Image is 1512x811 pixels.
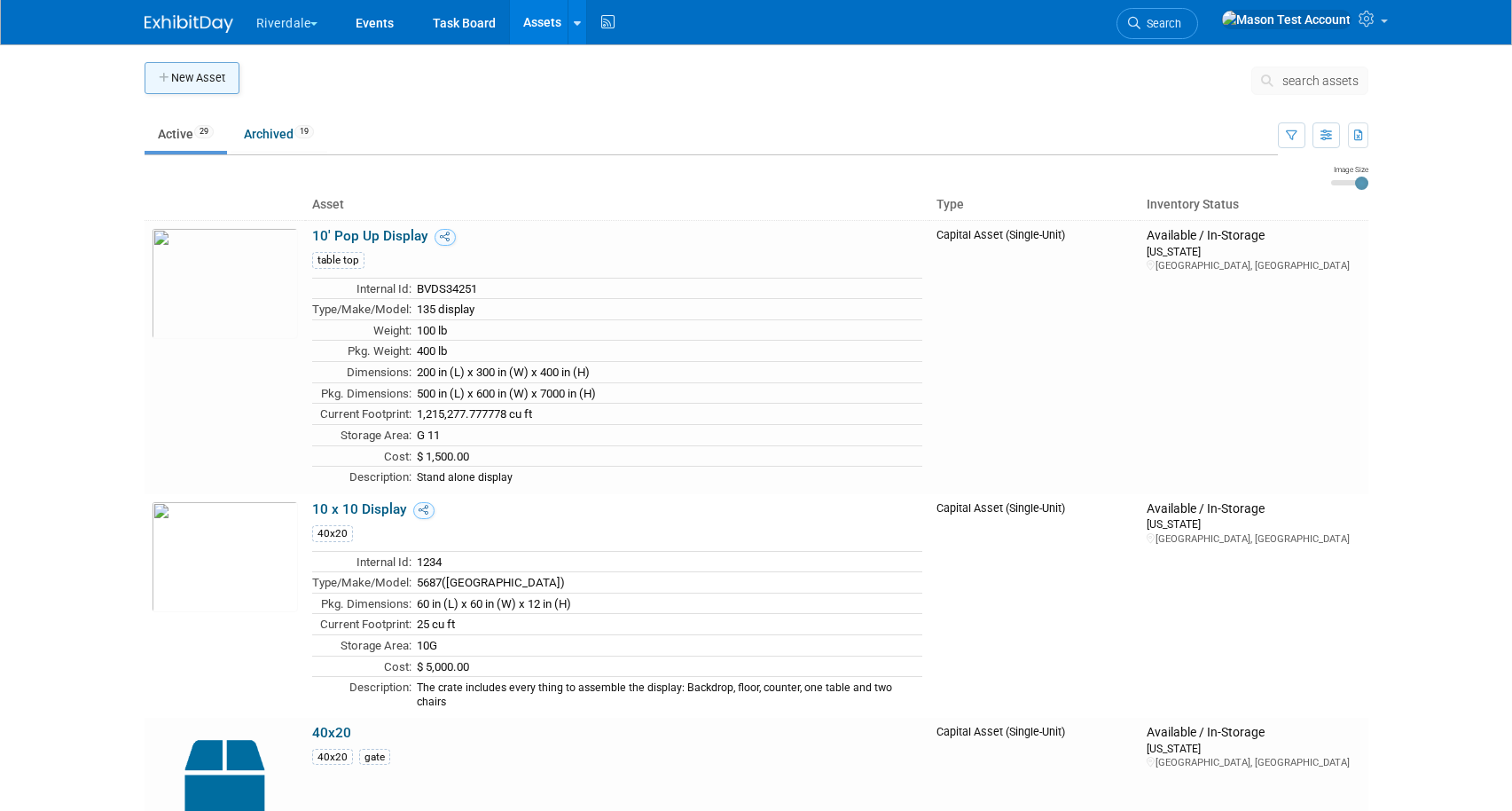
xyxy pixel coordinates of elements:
a: Search [1116,8,1198,39]
button: search assets [1251,67,1368,95]
td: $ 1,500.00 [411,445,922,467]
td: Current Footprint: [312,404,411,425]
span: Search [1140,17,1181,30]
td: Type/Make/Model: [312,572,411,594]
td: Type/Make/Model: [312,299,411,320]
td: Internal Id: [312,278,411,299]
div: 40x20 [312,525,353,542]
div: [GEOGRAPHIC_DATA], [GEOGRAPHIC_DATA] [1147,259,1360,272]
td: BVDS34251 [411,278,922,299]
span: search assets [1282,74,1359,88]
div: gate [359,749,390,766]
a: 10 x 10 Display [312,501,407,517]
td: $ 5,000.00 [411,656,922,677]
th: Type [929,190,1140,220]
td: Description: [312,467,411,487]
td: G 11 [411,424,922,445]
div: [US_STATE] [1147,244,1360,259]
td: 1,215,277.777778 cu ft [411,404,922,425]
th: Asset [305,190,929,220]
a: 40x20 [312,725,351,741]
td: 25 cu ft [411,614,922,635]
div: [US_STATE] [1147,516,1360,531]
span: Storage Area: [341,639,411,652]
div: 40x20 [312,749,353,766]
img: Mason Test Account [1221,10,1351,29]
span: 60 in (L) x 60 in (W) x 12 in (H) [417,597,571,610]
td: 1234 [411,551,922,572]
a: 10' Pop Up Display [312,228,428,244]
div: Available / In-Storage [1147,725,1360,741]
span: 29 [194,125,214,138]
td: 10G [411,635,922,657]
div: Stand alone display [417,471,922,484]
td: Description: [312,677,411,711]
td: Cost: [312,656,411,677]
td: Current Footprint: [312,614,411,635]
a: Archived19 [231,117,327,151]
td: Dimensions: [312,362,411,383]
span: 500 in (L) x 600 in (W) x 7000 in (H) [417,387,596,400]
span: 19 [294,125,314,138]
div: Available / In-Storage [1147,501,1360,517]
td: 135 display [411,299,922,320]
span: 200 in (L) x 300 in (W) x 400 in (H) [417,366,590,379]
div: [US_STATE] [1147,741,1360,756]
td: Cost: [312,445,411,467]
span: 100 lb [417,324,447,337]
td: 5687([GEOGRAPHIC_DATA]) [411,572,922,594]
span: Storage Area: [341,429,411,442]
div: Available / In-Storage [1147,228,1360,244]
td: Capital Asset (Single-Unit) [929,494,1140,718]
img: ExhibitDay [145,15,233,33]
span: 400 lb [417,344,447,358]
div: Image Size [1331,164,1368,175]
td: Internal Id: [312,551,411,572]
td: Pkg. Dimensions: [312,593,411,614]
td: Pkg. Dimensions: [312,382,411,404]
button: New Asset [145,62,239,94]
div: table top [312,252,364,269]
div: The crate includes every thing to assemble the display: Backdrop, floor, counter, one table and t... [417,681,922,709]
div: [GEOGRAPHIC_DATA], [GEOGRAPHIC_DATA] [1147,532,1360,546]
td: Pkg. Weight: [312,341,411,362]
div: [GEOGRAPHIC_DATA], [GEOGRAPHIC_DATA] [1147,756,1360,769]
a: Active29 [145,117,227,151]
td: Capital Asset (Single-Unit) [929,220,1140,493]
td: Weight: [312,319,411,341]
